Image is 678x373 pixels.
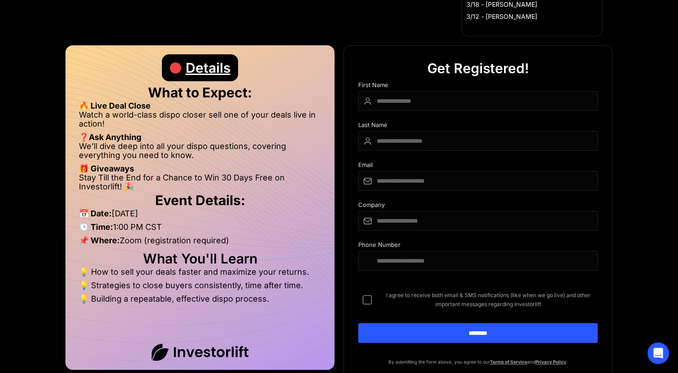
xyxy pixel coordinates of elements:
li: Watch a world-class dispo closer sell one of your deals live in action! [79,110,321,133]
div: Last Name [358,122,598,131]
li: Zoom (registration required) [79,236,321,250]
strong: 📅 Date: [79,209,112,218]
li: 💡 Strategies to close buyers consistently, time after time. [79,281,321,294]
li: Stay Till the End for a Chance to Win 30 Days Free on Investorlift! 🎉 [79,173,321,191]
div: Company [358,202,598,211]
h2: What You'll Learn [79,254,321,263]
strong: ❓Ask Anything [79,132,141,142]
a: Terms of Service [490,359,527,364]
form: DIspo Day Main Form [358,82,598,357]
strong: 📌 Where: [79,236,120,245]
li: [DATE] [79,209,321,223]
div: Email [358,162,598,171]
p: By submitting the form above, you agree to our and . [358,357,598,366]
li: 1:00 PM CST [79,223,321,236]
li: 💡 How to sell your deals faster and maximize your returns. [79,268,321,281]
strong: Event Details: [155,192,245,208]
strong: 🔥 Live Deal Close [79,101,151,110]
strong: 🕒 Time: [79,222,113,232]
div: First Name [358,82,598,91]
li: 💡 Building a repeatable, effective dispo process. [79,294,321,303]
li: We’ll dive deep into all your dispo questions, covering everything you need to know. [79,142,321,164]
div: Phone Number [358,241,598,251]
strong: 🎁 Giveaways [79,164,134,173]
strong: What to Expect: [148,84,252,101]
div: Open Intercom Messenger [648,342,669,364]
div: Get Registered! [427,55,529,82]
span: I agree to receive both email & SMS notifications (like when we go live) and other important mess... [379,291,598,309]
div: Details [186,54,230,81]
a: Privacy Policy [535,359,566,364]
